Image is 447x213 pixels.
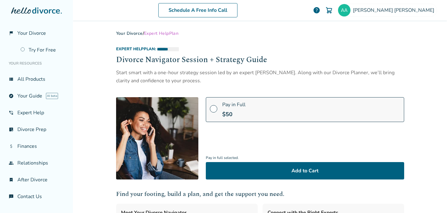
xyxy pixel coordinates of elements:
img: linalexandra227@gmail.com [338,4,350,16]
a: view_listAll Products [5,72,68,86]
img: [object Object] [116,97,198,179]
span: attach_money [9,144,14,149]
a: flag_2Your Divorce [5,26,68,40]
span: Pay in Full [222,101,246,108]
a: Schedule A Free Info Call [158,3,237,17]
span: bookmark_check [9,177,14,182]
span: list_alt_check [9,127,14,132]
img: Cart [325,7,333,14]
span: chat_info [9,194,14,199]
span: Pay in full selected. [206,154,404,162]
span: [PERSON_NAME] [PERSON_NAME] [353,7,437,14]
a: bookmark_checkAfter Divorce [5,173,68,187]
a: list_alt_checkDivorce Prep [5,122,68,137]
span: flag_2 [9,31,14,36]
li: Your Resources [5,57,68,70]
span: explore [9,93,14,98]
span: Expert Help Plan: [116,46,156,52]
span: Expert Help Plan [144,30,178,36]
a: chat_infoContact Us [5,189,68,204]
span: $ 50 [222,111,233,118]
span: AI beta [46,93,58,99]
button: Add to Cart [206,162,404,179]
div: / [116,30,404,36]
a: phone_in_talkExpert Help [5,106,68,120]
a: exploreYour GuideAI beta [5,89,68,103]
a: Your Divorce [116,30,143,36]
span: group [9,161,14,165]
span: phone_in_talk [9,110,14,115]
a: Try For Free [17,43,68,57]
a: help [313,7,320,14]
a: groupRelationships [5,156,68,170]
h2: Find your footing, build a plan, and get the support you need. [116,189,404,199]
h2: Divorce Navigator Session + Strategy Guide [116,54,404,66]
iframe: Chat Widget [416,183,447,213]
span: view_list [9,77,14,82]
div: Start smart with a one-hour strategy session led by an expert [PERSON_NAME]. Along with our Divor... [116,69,404,85]
a: attach_moneyFinances [5,139,68,153]
span: Your Divorce [17,30,46,37]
